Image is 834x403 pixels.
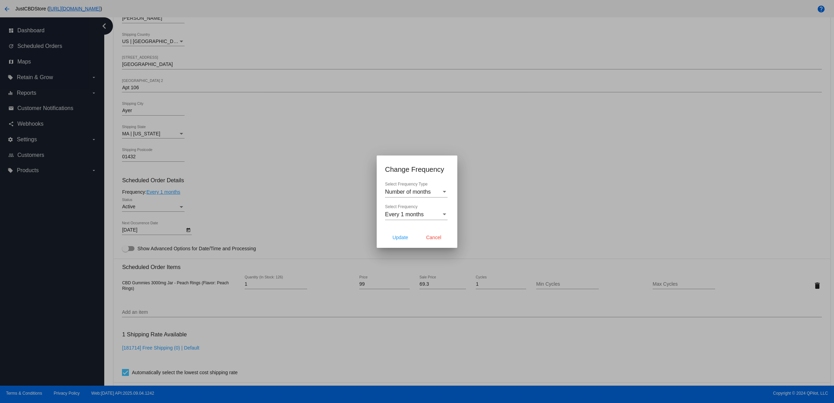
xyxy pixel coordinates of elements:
[426,235,441,240] span: Cancel
[385,164,449,175] h1: Change Frequency
[418,231,449,244] button: Cancel
[385,189,431,195] span: Number of months
[392,235,408,240] span: Update
[385,231,416,244] button: Update
[385,211,448,218] mat-select: Select Frequency
[385,189,448,195] mat-select: Select Frequency Type
[385,211,424,217] span: Every 1 months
